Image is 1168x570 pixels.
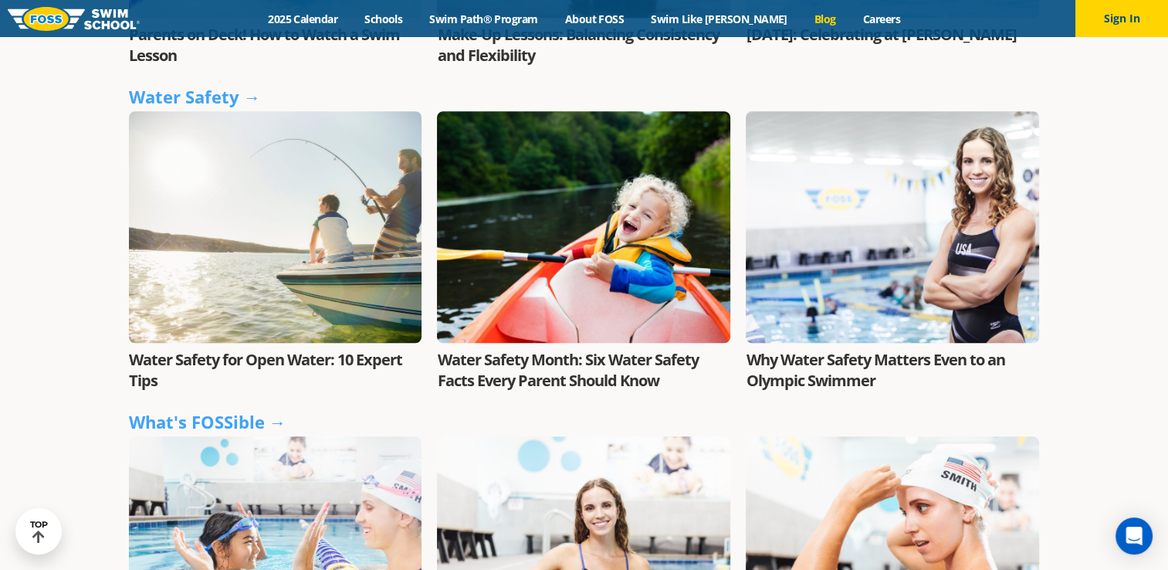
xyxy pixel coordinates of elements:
[30,520,48,544] div: TOP
[129,24,400,66] a: Parents on Deck! How to Watch a Swim Lesson
[849,12,913,26] a: Careers
[437,24,719,66] a: Make-Up Lessons: Balancing Consistency and Flexibility
[437,349,698,391] a: Water Safety Month: Six Water Safety Facts Every Parent Should Know
[416,12,551,26] a: Swim Path® Program
[129,85,261,108] a: Water Safety →
[638,12,801,26] a: Swim Like [PERSON_NAME]
[351,12,416,26] a: Schools
[1116,517,1153,555] div: Open Intercom Messenger
[551,12,638,26] a: About FOSS
[801,12,849,26] a: Blog
[129,410,286,433] a: What's FOSSible →
[746,349,1004,391] a: Why Water Safety Matters Even to an Olympic Swimmer
[8,7,140,31] img: FOSS Swim School Logo
[129,349,402,391] a: Water Safety for Open Water: 10 Expert Tips
[255,12,351,26] a: 2025 Calendar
